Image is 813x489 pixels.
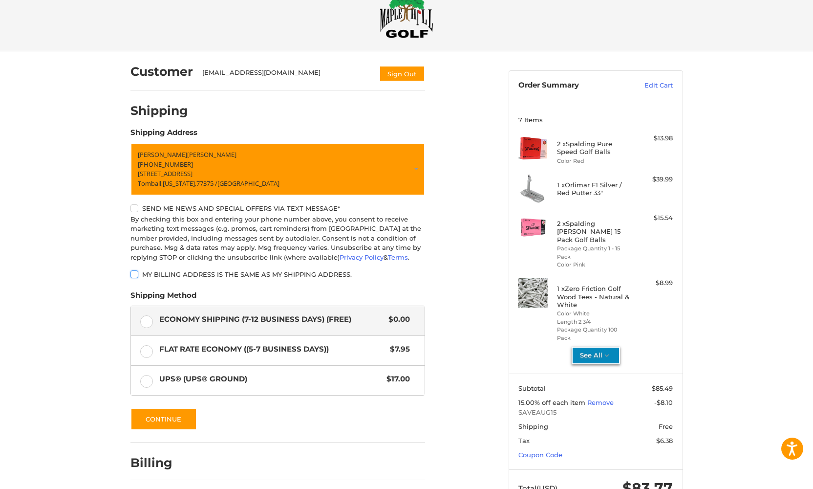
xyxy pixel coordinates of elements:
[385,344,410,355] span: $7.95
[196,179,217,188] span: 77375 /
[138,160,193,169] span: [PHONE_NUMBER]
[557,140,632,156] h4: 2 x Spalding Pure Speed Golf Balls
[130,143,425,196] a: Enter or select a different address
[130,290,196,306] legend: Shipping Method
[656,437,673,445] span: $6.38
[518,81,623,90] h3: Order Summary
[340,253,384,261] a: Privacy Policy
[130,204,425,212] label: Send me news and special offers via text message*
[518,451,562,459] a: Coupon Code
[587,399,614,406] a: Remove
[130,127,197,143] legend: Shipping Address
[138,169,193,178] span: [STREET_ADDRESS]
[159,314,384,325] span: Economy Shipping (7-12 Business Days) (Free)
[388,253,408,261] a: Terms
[557,181,632,197] h4: 1 x Orlimar F1 Silver / Red Putter 33"
[557,326,632,342] li: Package Quantity 100 Pack
[130,455,188,470] h2: Billing
[138,150,187,159] span: [PERSON_NAME]
[130,270,425,278] label: My billing address is the same as my shipping address.
[634,278,673,288] div: $8.99
[623,81,673,90] a: Edit Cart
[163,179,196,188] span: [US_STATE],
[652,384,673,392] span: $85.49
[518,384,546,392] span: Subtotal
[557,244,632,261] li: Package Quantity 1 - 15 Pack
[382,374,410,385] span: $17.00
[138,179,163,188] span: Tomball,
[518,422,548,430] span: Shipping
[130,215,425,263] div: By checking this box and entering your phone number above, you consent to receive marketing text ...
[518,399,587,406] span: 15.00% off each item
[557,157,632,165] li: Color Red
[634,175,673,184] div: $39.99
[518,408,673,418] span: SAVEAUG15
[518,437,530,445] span: Tax
[379,66,425,82] button: Sign Out
[634,213,673,223] div: $15.54
[659,422,673,430] span: Free
[518,116,673,124] h3: 7 Items
[159,344,385,355] span: Flat Rate Economy ((5-7 Business Days))
[217,179,279,188] span: [GEOGRAPHIC_DATA]
[557,310,632,318] li: Color White
[130,103,188,118] h2: Shipping
[159,374,382,385] span: UPS® (UPS® Ground)
[572,347,620,364] button: See All
[557,285,632,309] h4: 1 x Zero Friction Golf Wood Tees - Natural & White
[130,408,197,430] button: Continue
[557,220,632,244] h4: 2 x Spalding [PERSON_NAME] 15 Pack Golf Balls
[634,133,673,143] div: $13.98
[384,314,410,325] span: $0.00
[654,399,673,406] span: -$8.10
[557,318,632,326] li: Length 2 3/4
[187,150,236,159] span: [PERSON_NAME]
[557,261,632,269] li: Color Pink
[732,463,813,489] iframe: Google Customer Reviews
[202,68,369,82] div: [EMAIL_ADDRESS][DOMAIN_NAME]
[130,64,193,79] h2: Customer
